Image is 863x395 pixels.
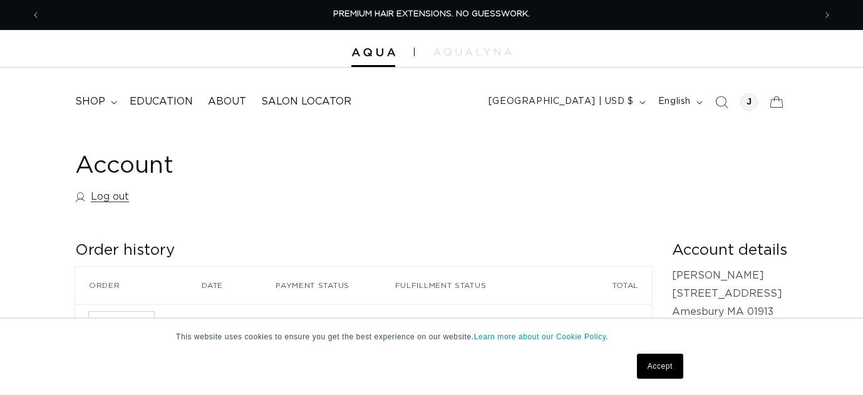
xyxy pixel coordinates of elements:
span: About [208,95,246,108]
th: Payment status [276,267,395,304]
button: Previous announcement [22,3,49,27]
th: Date [202,267,276,304]
p: [PERSON_NAME] [STREET_ADDRESS] Amesbury MA 01913 [GEOGRAPHIC_DATA] [672,267,788,339]
h2: Order history [75,241,652,260]
a: Learn more about our Cookie Policy. [474,332,609,341]
a: About [200,88,254,116]
a: Education [122,88,200,116]
a: Salon Locator [254,88,359,116]
span: Education [130,95,193,108]
a: Log out [75,188,129,206]
th: Total [538,267,652,304]
th: Fulfillment status [395,267,538,304]
a: Order number SH-130560 [89,312,154,334]
th: Order [75,267,202,304]
span: PREMIUM HAIR EXTENSIONS. NO GUESSWORK. [333,10,530,18]
p: This website uses cookies to ensure you get the best experience on our website. [176,331,687,342]
img: Aqua Hair Extensions [351,48,395,57]
span: Salon Locator [261,95,351,108]
span: [GEOGRAPHIC_DATA] | USD $ [488,95,634,108]
summary: Search [708,88,735,116]
a: Accept [637,354,683,379]
span: shop [75,95,105,108]
button: [GEOGRAPHIC_DATA] | USD $ [481,90,651,114]
img: aqualyna.com [433,48,512,56]
span: English [658,95,691,108]
button: Next announcement [814,3,841,27]
summary: shop [68,88,122,116]
button: English [651,90,708,114]
h1: Account [75,151,788,182]
h2: Account details [672,241,788,260]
